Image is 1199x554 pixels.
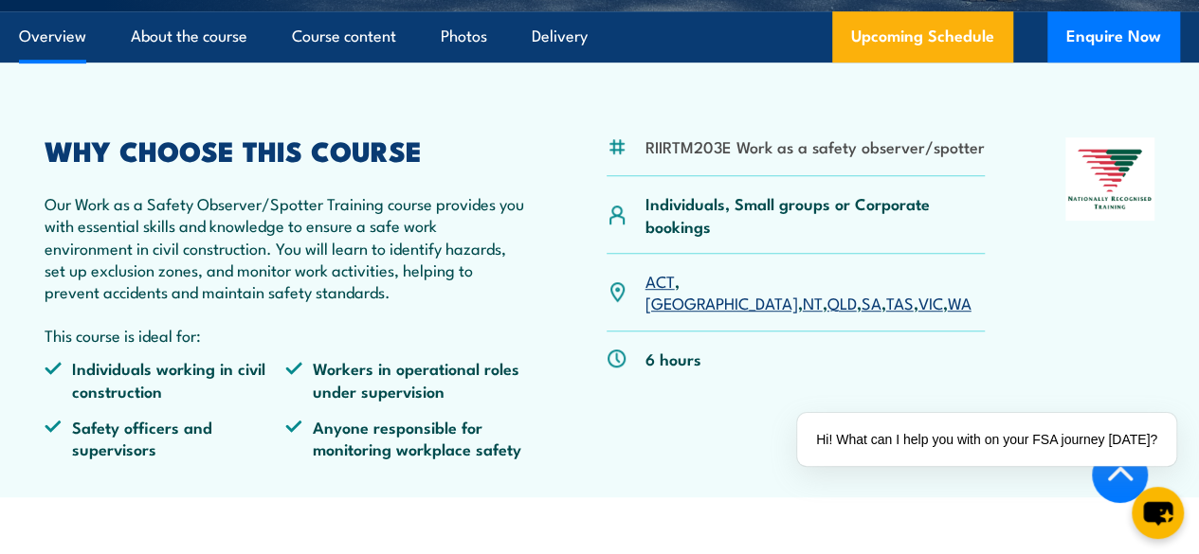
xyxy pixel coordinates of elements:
[19,11,86,62] a: Overview
[886,291,914,313] a: TAS
[862,291,881,313] a: SA
[832,11,1013,63] a: Upcoming Schedule
[1132,487,1184,539] button: chat-button
[645,192,986,237] p: Individuals, Small groups or Corporate bookings
[45,137,526,162] h2: WHY CHOOSE THIS COURSE
[131,11,247,62] a: About the course
[645,269,675,292] a: ACT
[532,11,588,62] a: Delivery
[45,192,526,303] p: Our Work as a Safety Observer/Spotter Training course provides you with essential skills and know...
[285,416,526,460] li: Anyone responsible for monitoring workplace safety
[45,357,285,402] li: Individuals working in civil construction
[918,291,943,313] a: VIC
[645,270,986,314] p: , , , , , , ,
[45,324,526,346] p: This course is ideal for:
[827,291,857,313] a: QLD
[645,291,798,313] a: [GEOGRAPHIC_DATA]
[803,291,823,313] a: NT
[292,11,396,62] a: Course content
[1065,137,1154,222] img: Nationally Recognised Training logo.
[948,291,972,313] a: WA
[645,348,701,369] p: 6 hours
[1047,11,1180,63] button: Enquire Now
[45,416,285,460] li: Safety officers and supervisors
[645,135,985,157] li: RIIRTM203E Work as a safety observer/spotter
[797,413,1176,466] div: Hi! What can I help you with on your FSA journey [DATE]?
[285,357,526,402] li: Workers in operational roles under supervision
[441,11,487,62] a: Photos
